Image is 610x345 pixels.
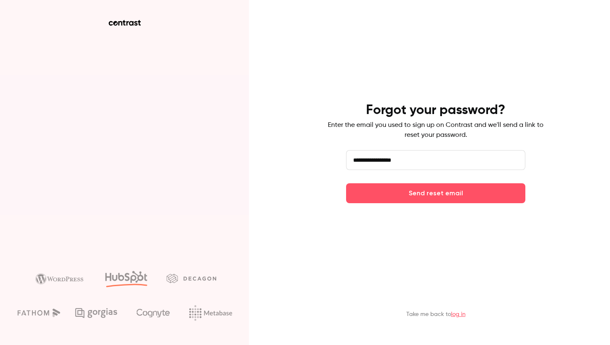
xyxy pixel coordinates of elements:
h4: Forgot your password? [366,102,505,119]
button: Send reset email [346,183,525,203]
img: decagon [166,274,216,283]
p: Take me back to [406,310,466,318]
a: log in [451,311,466,317]
p: Enter the email you used to sign up on Contrast and we'll send a link to reset your password. [328,120,544,140]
